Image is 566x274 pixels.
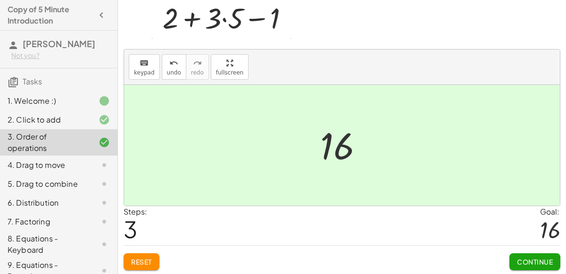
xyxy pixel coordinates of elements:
[129,54,160,80] button: keyboardkeypad
[211,54,249,80] button: fullscreen
[167,69,181,76] span: undo
[99,95,110,107] i: Task finished.
[191,69,204,76] span: redo
[8,197,83,208] div: 6. Distribution
[8,178,83,190] div: 5. Drag to combine
[99,137,110,148] i: Task finished and correct.
[216,69,243,76] span: fullscreen
[540,206,560,217] div: Goal:
[124,207,147,216] label: Steps:
[517,257,553,266] span: Continue
[8,4,93,26] h4: Copy of 5 Minute Introduction
[134,69,155,76] span: keypad
[8,131,83,154] div: 3. Order of operations
[162,54,186,80] button: undoundo
[8,233,83,256] div: 8. Equations - Keyboard
[99,216,110,227] i: Task not started.
[186,54,209,80] button: redoredo
[124,215,137,243] span: 3
[23,76,42,86] span: Tasks
[99,239,110,250] i: Task not started.
[140,58,149,69] i: keyboard
[193,58,202,69] i: redo
[23,38,95,49] span: [PERSON_NAME]
[99,178,110,190] i: Task not started.
[99,197,110,208] i: Task not started.
[8,95,83,107] div: 1. Welcome :)
[8,114,83,125] div: 2. Click to add
[99,159,110,171] i: Task not started.
[99,114,110,125] i: Task finished and correct.
[8,216,83,227] div: 7. Factoring
[509,253,560,270] button: Continue
[131,257,152,266] span: Reset
[11,51,110,60] div: Not you?
[169,58,178,69] i: undo
[124,253,159,270] button: Reset
[8,159,83,171] div: 4. Drag to move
